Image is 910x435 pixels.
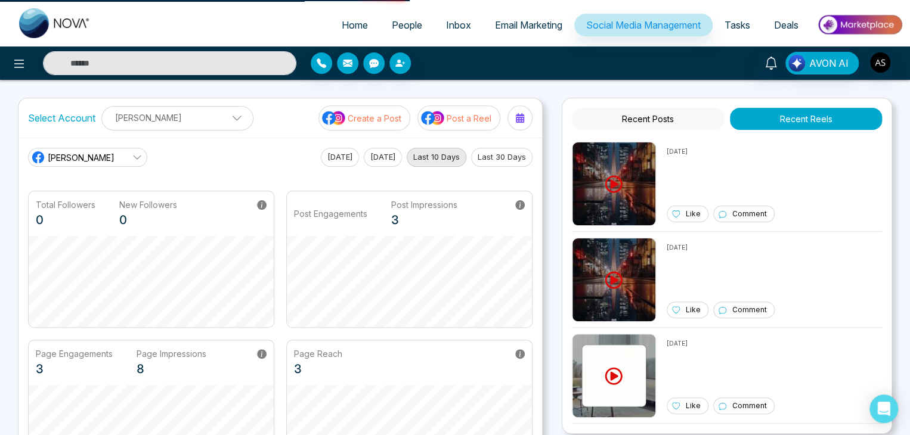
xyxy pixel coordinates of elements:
img: Unable to load img. [572,334,656,418]
p: Page Impressions [137,347,206,360]
p: 3 [294,360,342,378]
p: 0 [119,211,177,229]
p: 3 [391,211,457,229]
a: People [380,14,434,36]
a: Email Marketing [483,14,574,36]
span: Social Media Management [586,19,701,31]
button: [DATE] [321,148,359,167]
p: [PERSON_NAME] [109,108,246,128]
p: Total Followers [36,198,95,211]
span: Home [342,19,368,31]
span: Deals [774,19,798,31]
p: Comment [732,304,767,315]
p: Post Engagements [294,207,367,220]
label: Select Account [28,111,95,125]
button: social-media-iconCreate a Post [318,105,410,130]
button: Last 10 Days [407,148,466,167]
img: Nova CRM Logo [19,8,91,38]
p: Page Reach [294,347,342,360]
p: 8 [137,360,206,378]
button: social-media-iconPost a Reel [417,105,500,130]
p: Page Engagements [36,347,113,360]
p: [DATE] [667,241,775,252]
p: 0 [36,211,95,229]
span: [PERSON_NAME] [48,151,114,164]
img: User Avatar [870,52,890,73]
span: Tasks [725,19,750,31]
span: AVON AI [809,56,849,70]
p: Create a Post [348,112,401,125]
p: Post a Reel [447,112,491,125]
p: [DATE] [667,337,775,348]
div: Open Intercom Messenger [869,394,898,423]
a: Social Media Management [574,14,713,36]
p: 3 [36,360,113,378]
span: Email Marketing [495,19,562,31]
a: Inbox [434,14,483,36]
img: Lead Flow [788,55,805,72]
img: social-media-icon [421,110,445,126]
img: Unable to load img. [572,238,656,322]
button: [DATE] [364,148,402,167]
p: Like [686,209,701,219]
button: Recent Posts [572,108,724,130]
button: Recent Reels [730,108,882,130]
span: Inbox [446,19,471,31]
img: Unable to load img. [572,142,656,226]
button: AVON AI [785,52,859,74]
p: Like [686,304,701,315]
a: Deals [762,14,810,36]
p: New Followers [119,198,177,211]
button: Last 30 Days [471,148,533,167]
a: Home [330,14,380,36]
p: Post Impressions [391,198,457,211]
p: Comment [732,400,767,411]
img: social-media-icon [322,110,346,126]
a: Tasks [713,14,762,36]
img: Market-place.gif [816,11,903,38]
p: [DATE] [667,145,775,156]
p: Comment [732,209,767,219]
span: People [392,19,422,31]
p: Like [686,400,701,411]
